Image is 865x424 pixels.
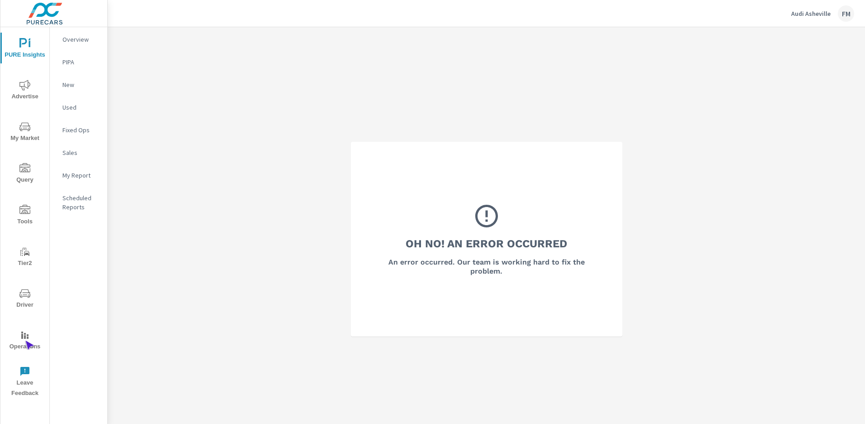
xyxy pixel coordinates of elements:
[50,101,107,114] div: Used
[50,146,107,159] div: Sales
[50,169,107,182] div: My Report
[3,205,47,227] span: Tools
[62,80,100,89] p: New
[3,330,47,352] span: Operations
[3,246,47,269] span: Tier2
[838,5,854,22] div: FM
[3,163,47,185] span: Query
[62,148,100,157] p: Sales
[62,35,100,44] p: Overview
[62,193,100,212] p: Scheduled Reports
[62,171,100,180] p: My Report
[62,125,100,135] p: Fixed Ops
[3,366,47,399] span: Leave Feedback
[406,236,567,251] h3: Oh No! An Error Occurred
[0,27,49,402] div: nav menu
[50,78,107,92] div: New
[3,121,47,144] span: My Market
[50,55,107,69] div: PIPA
[62,58,100,67] p: PIPA
[50,123,107,137] div: Fixed Ops
[375,258,598,276] h6: An error occurred. Our team is working hard to fix the problem.
[50,33,107,46] div: Overview
[3,80,47,102] span: Advertise
[791,10,831,18] p: Audi Asheville
[3,38,47,60] span: PURE Insights
[62,103,100,112] p: Used
[3,288,47,310] span: Driver
[50,191,107,214] div: Scheduled Reports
